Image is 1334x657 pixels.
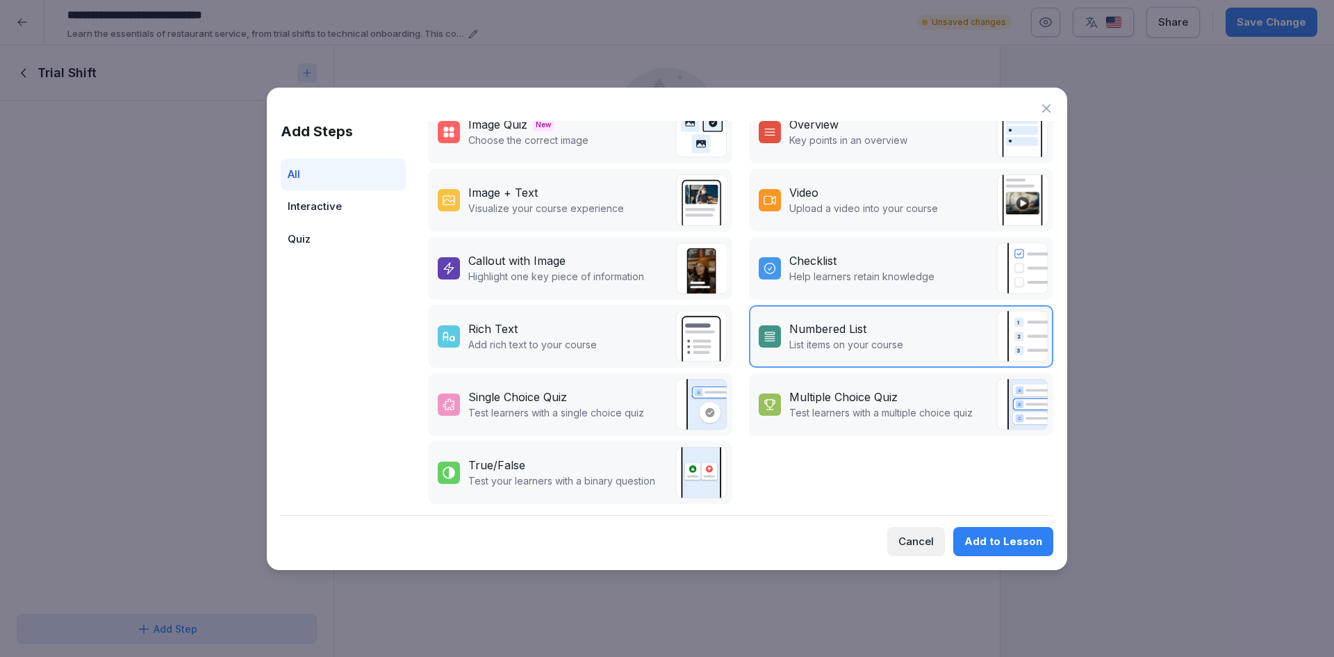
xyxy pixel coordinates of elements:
[675,175,727,226] img: text_image.png
[675,311,727,362] img: richtext.svg
[789,337,903,352] p: List items on your course
[898,534,934,549] div: Cancel
[468,116,527,133] div: Image Quiz
[789,184,818,201] div: Video
[468,321,518,337] div: Rich Text
[281,121,406,142] h1: Add Steps
[789,116,839,133] div: Overview
[468,389,567,405] div: Single Choice Quiz
[533,118,554,131] span: New
[675,243,727,294] img: callout.png
[789,252,837,269] div: Checklist
[789,405,973,420] p: Test learners with a multiple choice quiz
[789,321,866,337] div: Numbered List
[468,252,566,269] div: Callout with Image
[281,159,406,191] div: All
[789,201,938,216] p: Upload a video into your course
[468,269,644,284] p: Highlight one key piece of information
[996,379,1048,430] img: quiz.svg
[887,527,945,556] button: Cancel
[789,133,907,147] p: Key points in an overview
[789,269,934,284] p: Help learners retain knowledge
[789,389,898,405] div: Multiple Choice Quiz
[675,447,727,498] img: true_false.svg
[996,243,1048,294] img: checklist.svg
[675,106,727,158] img: image_quiz.svg
[468,337,597,352] p: Add rich text to your course
[281,223,406,256] div: Quiz
[996,311,1048,362] img: list.svg
[953,527,1053,556] button: Add to Lesson
[468,184,538,201] div: Image + Text
[468,405,644,420] p: Test learners with a single choice quiz
[468,457,525,473] div: True/False
[281,190,406,223] div: Interactive
[675,379,727,430] img: single_choice_quiz.svg
[964,534,1042,549] div: Add to Lesson
[996,106,1048,158] img: overview.svg
[468,133,588,147] p: Choose the correct image
[468,473,655,488] p: Test your learners with a binary question
[468,201,624,216] p: Visualize your course experience
[996,175,1048,226] img: video.png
